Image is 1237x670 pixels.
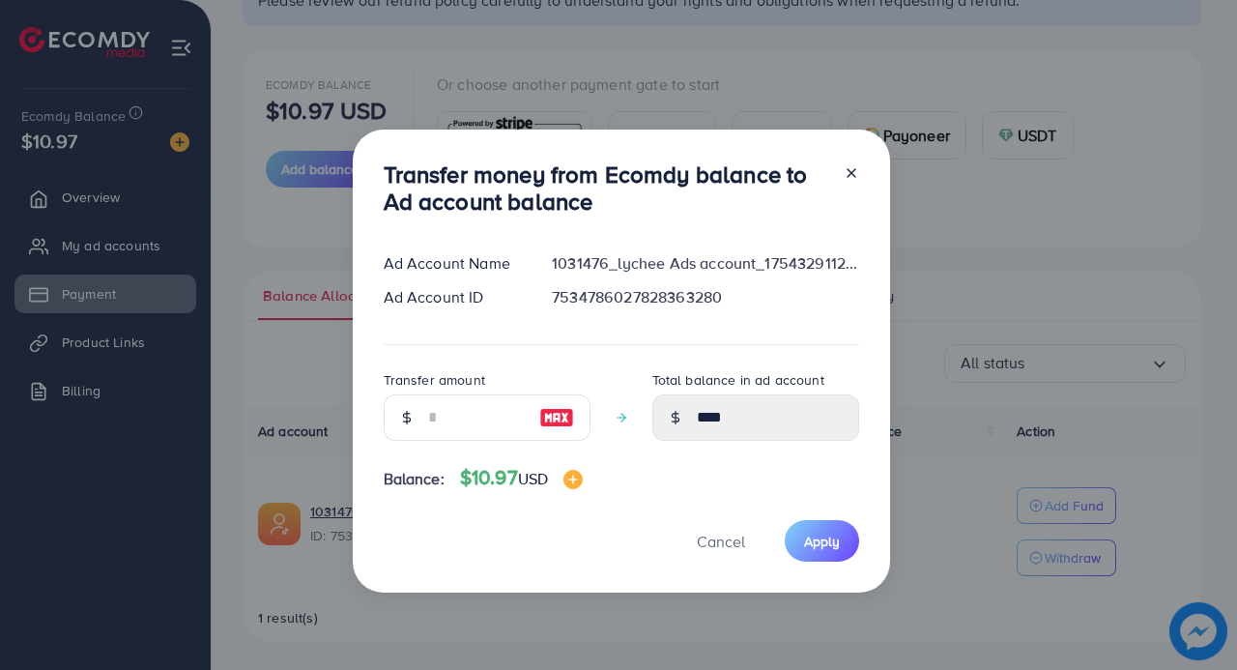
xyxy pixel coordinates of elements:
[536,286,874,308] div: 7534786027828363280
[785,520,859,562] button: Apply
[368,252,537,275] div: Ad Account Name
[673,520,769,562] button: Cancel
[539,406,574,429] img: image
[384,160,828,217] h3: Transfer money from Ecomdy balance to Ad account balance
[460,466,583,490] h4: $10.97
[384,370,485,390] label: Transfer amount
[804,532,840,551] span: Apply
[563,470,583,489] img: image
[652,370,824,390] label: Total balance in ad account
[697,531,745,552] span: Cancel
[536,252,874,275] div: 1031476_lychee Ads account_1754329112812
[518,468,548,489] span: USD
[368,286,537,308] div: Ad Account ID
[384,468,445,490] span: Balance:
